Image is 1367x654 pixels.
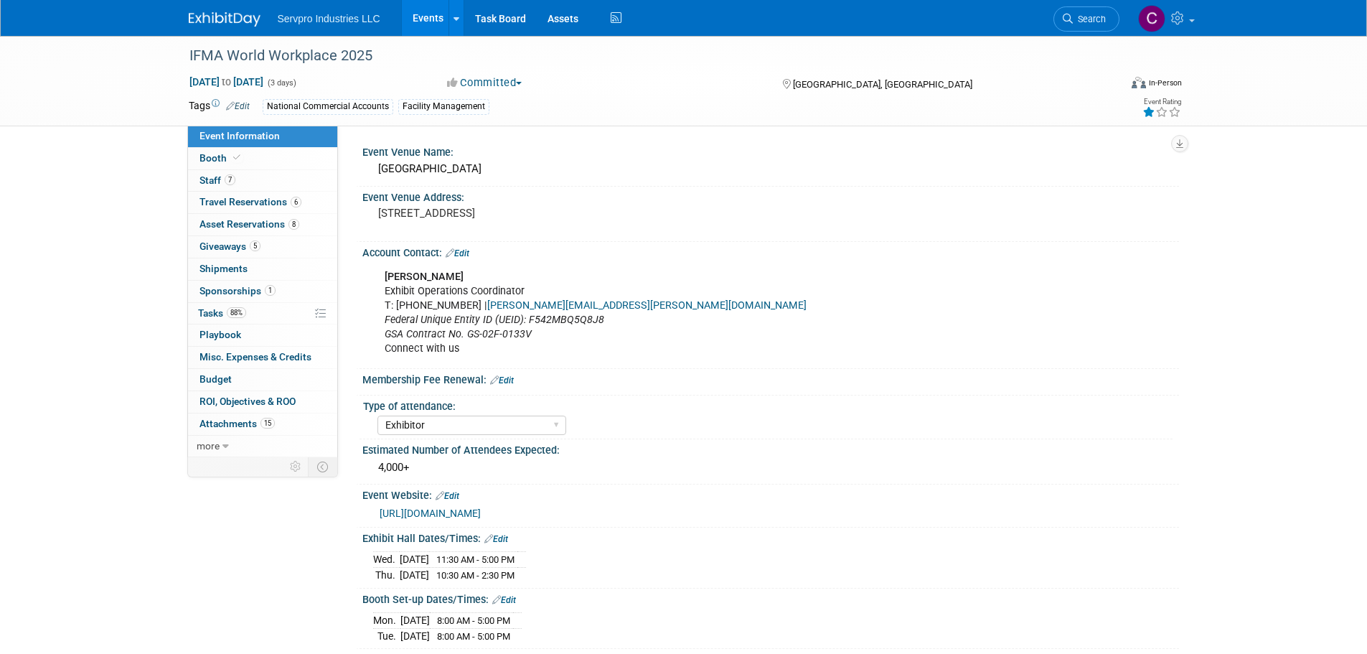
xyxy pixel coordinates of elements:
[250,240,260,251] span: 5
[199,152,243,164] span: Booth
[385,271,464,283] b: [PERSON_NAME]
[278,13,380,24] span: Servpro Industries LLC
[263,99,393,114] div: National Commercial Accounts
[188,170,337,192] a: Staff7
[362,439,1179,457] div: Estimated Number of Attendees Expected:
[188,391,337,413] a: ROI, Objectives & ROO
[189,75,264,88] span: [DATE] [DATE]
[199,174,235,186] span: Staff
[188,148,337,169] a: Booth
[227,307,246,318] span: 88%
[1148,78,1182,88] div: In-Person
[199,240,260,252] span: Giveaways
[199,130,280,141] span: Event Information
[373,628,400,643] td: Tue.
[446,248,469,258] a: Edit
[362,187,1179,205] div: Event Venue Address:
[1132,77,1146,88] img: Format-Inperson.png
[484,534,508,544] a: Edit
[188,281,337,302] a: Sponsorships1
[288,219,299,230] span: 8
[362,369,1179,388] div: Membership Fee Renewal:
[188,369,337,391] a: Budget
[487,299,807,312] a: [PERSON_NAME][EMAIL_ADDRESS][PERSON_NAME][DOMAIN_NAME]
[233,154,240,162] i: Booth reservation complete
[184,43,1098,69] div: IFMA World Workplace 2025
[373,158,1168,180] div: [GEOGRAPHIC_DATA]
[373,457,1168,479] div: 4,000+
[226,101,250,111] a: Edit
[199,196,301,207] span: Travel Reservations
[199,218,299,230] span: Asset Reservations
[188,347,337,368] a: Misc. Expenses & Credits
[437,631,510,642] span: 8:00 AM - 5:00 PM
[490,375,514,386] a: Edit
[437,615,510,626] span: 8:00 AM - 5:00 PM
[380,508,481,519] a: [URL][DOMAIN_NAME]
[436,491,459,501] a: Edit
[373,567,400,582] td: Thu.
[188,436,337,457] a: more
[385,314,604,340] i: Federal Unique Entity ID (UEID): F542MBQ5Q8J8 GSA Contract No. GS-02F-0133V
[373,552,400,568] td: Wed.
[199,396,296,407] span: ROI, Objectives & ROO
[1138,5,1165,32] img: Chris Chassagneux
[199,285,276,296] span: Sponsorships
[375,263,1021,363] div: Exhibit Operations Coordinator T: [PHONE_NUMBER] | Connect with us
[308,457,337,476] td: Toggle Event Tabs
[400,628,430,643] td: [DATE]
[378,207,687,220] pre: [STREET_ADDRESS]
[362,589,1179,607] div: Booth Set-up Dates/Times:
[188,192,337,213] a: Travel Reservations6
[492,595,516,605] a: Edit
[188,414,337,435] a: Attachments15
[398,99,489,114] div: Facility Management
[442,75,527,90] button: Committed
[1035,75,1183,96] div: Event Format
[198,307,246,319] span: Tasks
[291,197,301,207] span: 6
[362,242,1179,261] div: Account Contact:
[362,485,1179,503] div: Event Website:
[362,528,1179,546] div: Exhibit Hall Dates/Times:
[1142,98,1181,106] div: Event Rating
[400,552,429,568] td: [DATE]
[436,570,515,581] span: 10:30 AM - 2:30 PM
[199,263,248,274] span: Shipments
[265,285,276,296] span: 1
[266,78,296,88] span: (3 days)
[188,324,337,346] a: Playbook
[188,258,337,280] a: Shipments
[199,418,275,429] span: Attachments
[188,303,337,324] a: Tasks88%
[199,373,232,385] span: Budget
[260,418,275,429] span: 15
[199,329,241,340] span: Playbook
[188,214,337,235] a: Asset Reservations8
[373,613,400,629] td: Mon.
[199,351,311,363] span: Misc. Expenses & Credits
[1073,14,1106,24] span: Search
[188,126,337,147] a: Event Information
[189,12,260,27] img: ExhibitDay
[220,76,233,88] span: to
[363,396,1173,414] div: Type of attendance:
[1053,6,1119,32] a: Search
[197,440,220,452] span: more
[400,613,430,629] td: [DATE]
[189,98,250,115] td: Tags
[188,236,337,258] a: Giveaways5
[436,554,515,565] span: 11:30 AM - 5:00 PM
[225,174,235,185] span: 7
[362,141,1179,159] div: Event Venue Name:
[400,567,429,582] td: [DATE]
[793,79,972,90] span: [GEOGRAPHIC_DATA], [GEOGRAPHIC_DATA]
[283,457,309,476] td: Personalize Event Tab Strip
